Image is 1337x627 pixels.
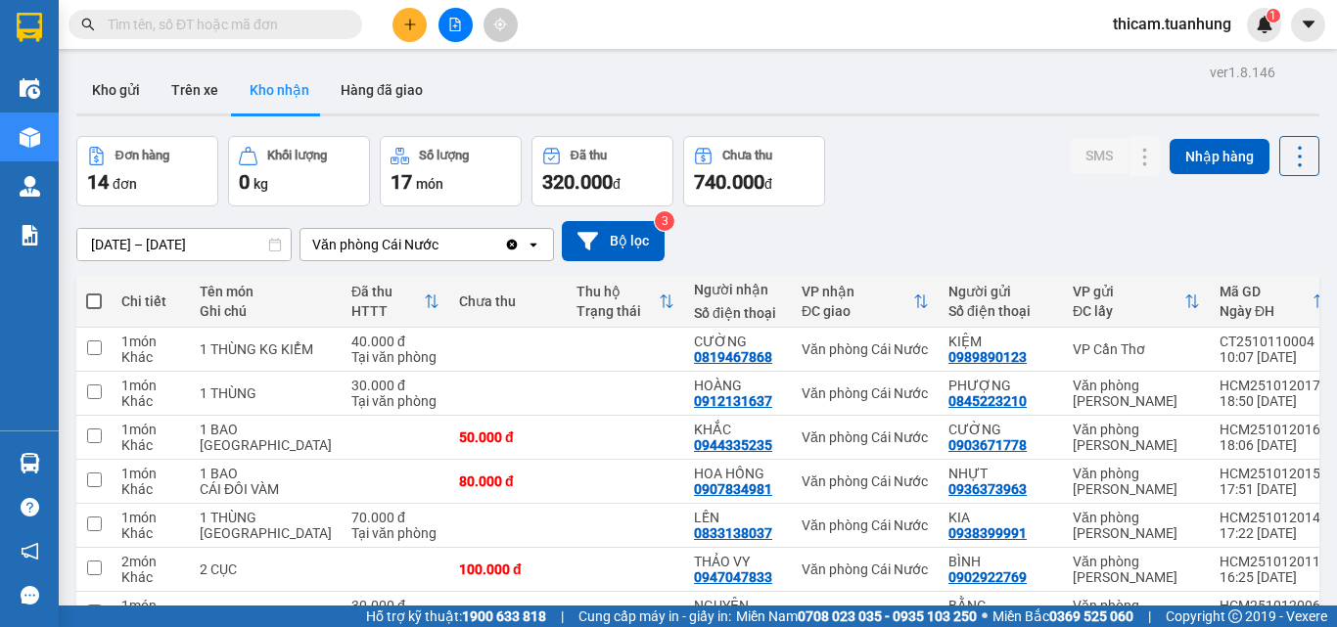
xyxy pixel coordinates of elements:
div: CT2510110004 [1220,334,1328,349]
div: Đã thu [571,149,607,162]
button: Hàng đã giao [325,67,438,113]
div: Văn phòng [PERSON_NAME] [1073,378,1200,409]
div: Khác [121,393,180,409]
div: HTTT [351,303,424,319]
div: 30.000 đ [351,378,439,393]
span: đơn [113,176,137,192]
div: 0833138037 [694,525,772,541]
div: HOA HỒNG [694,466,782,481]
th: Toggle SortBy [567,276,684,328]
svg: open [526,237,541,252]
div: VP nhận [802,284,913,299]
span: Hỗ trợ kỹ thuật: [366,605,546,627]
div: Văn phòng [PERSON_NAME] [1073,466,1200,497]
div: 0902922769 [948,569,1027,585]
sup: 1 [1267,9,1280,22]
div: 0989890123 [948,349,1027,365]
th: Toggle SortBy [792,276,939,328]
div: 1 món [121,378,180,393]
strong: 0708 023 035 - 0935 103 250 [798,608,977,624]
div: Văn phòng [PERSON_NAME] [1073,510,1200,541]
span: Miền Bắc [992,605,1133,627]
div: VP gửi [1073,284,1184,299]
button: Bộ lọc [562,221,665,261]
div: Chưa thu [722,149,772,162]
div: BẰNG [948,598,1053,613]
span: 1 [1269,9,1276,22]
img: warehouse-icon [20,453,40,473]
div: HCM2510120069 [1220,598,1328,613]
strong: 1900 633 818 [462,608,546,624]
span: 740.000 [694,170,764,194]
div: 17:51 [DATE] [1220,481,1328,497]
div: PHÚ TÂN [200,437,332,453]
div: 0912131637 [694,393,772,409]
div: 1 THÙNG [200,605,332,621]
span: món [416,176,443,192]
div: Tại văn phòng [351,393,439,409]
div: Số điện thoại [948,303,1053,319]
input: Tìm tên, số ĐT hoặc mã đơn [108,14,339,35]
span: plus [403,18,417,31]
div: 0907834981 [694,481,772,497]
div: Chưa thu [459,293,557,309]
span: caret-down [1300,16,1317,33]
button: Trên xe [156,67,234,113]
div: BÌNH [948,554,1053,569]
div: 1 BAO [200,466,332,481]
img: icon-new-feature [1256,16,1273,33]
div: Chi tiết [121,293,180,309]
div: HCM2510120177 [1220,378,1328,393]
div: HOÀNG [694,378,782,393]
div: Số lượng [419,149,469,162]
div: 1 món [121,510,180,525]
div: Khối lượng [267,149,327,162]
th: Toggle SortBy [1063,276,1210,328]
span: 0 [239,170,250,194]
button: plus [392,8,427,42]
button: Số lượng17món [380,136,522,206]
span: notification [21,542,39,560]
div: Số điện thoại [694,305,782,321]
div: 1 món [121,422,180,437]
input: Select a date range. [77,229,291,260]
div: Khác [121,437,180,453]
div: Tại văn phòng [351,525,439,541]
button: aim [484,8,518,42]
div: 1 món [121,334,180,349]
div: Văn phòng Cái Nước [802,429,929,445]
div: Đã thu [351,284,424,299]
img: warehouse-icon [20,127,40,148]
button: Kho gửi [76,67,156,113]
div: HCM2510120113 [1220,554,1328,569]
div: HCM2510120156 [1220,466,1328,481]
div: Khác [121,481,180,497]
button: caret-down [1291,8,1325,42]
div: KIỆM [948,334,1053,349]
div: Ngày ĐH [1220,303,1313,319]
th: Toggle SortBy [342,276,449,328]
div: 18:50 [DATE] [1220,393,1328,409]
div: CƯỜNG [948,422,1053,437]
div: PHÚ TÂN [200,525,332,541]
div: 40.000 đ [351,334,439,349]
div: NHỰT [948,466,1053,481]
span: 14 [87,170,109,194]
div: 10:07 [DATE] [1220,349,1328,365]
div: 1 THÙNG [200,510,332,525]
div: 100.000 đ [459,561,557,577]
span: | [1148,605,1151,627]
div: 17:22 [DATE] [1220,525,1328,541]
span: đ [764,176,772,192]
div: 0944335235 [694,437,772,453]
div: 0845223210 [948,393,1027,409]
div: 70.000 đ [351,510,439,525]
input: Selected Văn phòng Cái Nước. [440,235,442,254]
div: THẢO VY [694,554,782,569]
div: 1 THÙNG [200,385,332,401]
span: aim [493,18,507,31]
button: file-add [438,8,473,42]
button: Nhập hàng [1170,139,1269,174]
div: Văn phòng Cái Nước [802,473,929,489]
div: 1 BAO [200,422,332,437]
